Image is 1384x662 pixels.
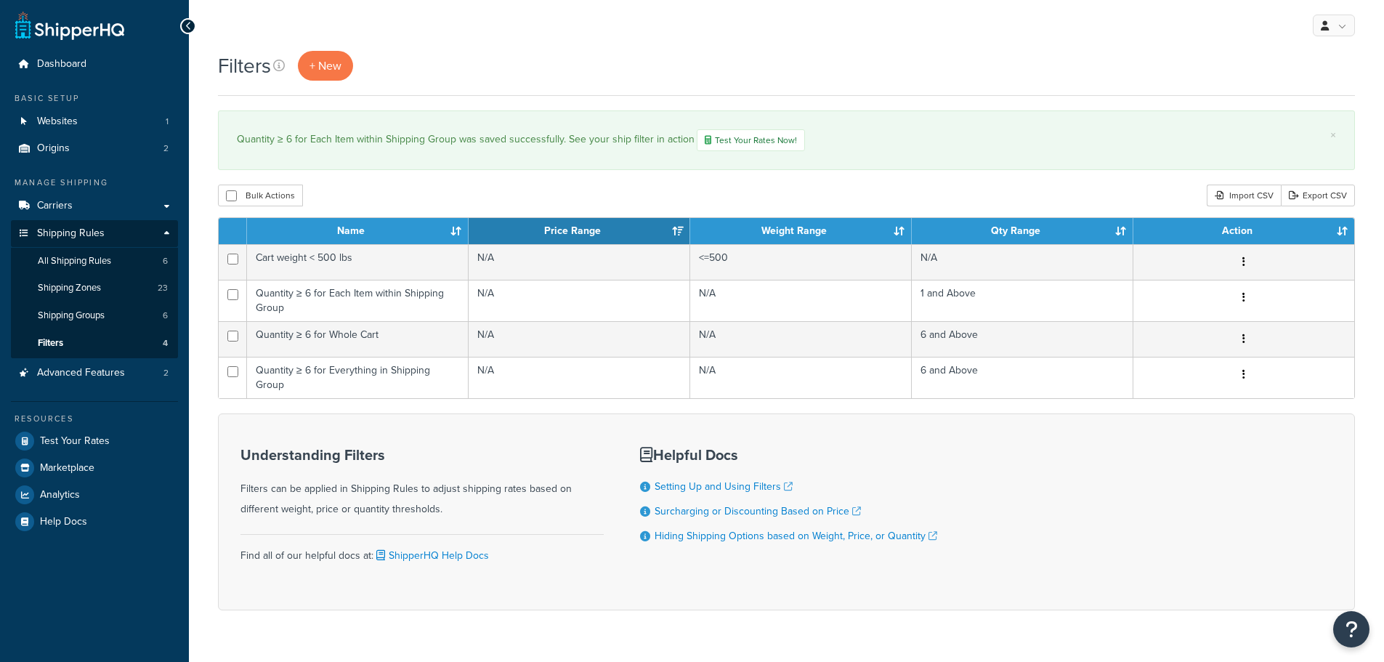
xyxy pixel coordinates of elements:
span: 23 [158,282,168,294]
a: Setting Up and Using Filters [655,479,793,494]
a: Websites 1 [11,108,178,135]
a: Shipping Rules [11,220,178,247]
span: Dashboard [37,58,86,70]
div: Filters can be applied in Shipping Rules to adjust shipping rates based on different weight, pric... [240,447,604,520]
span: Filters [38,337,63,350]
span: Carriers [37,200,73,212]
li: Shipping Groups [11,302,178,329]
td: <=500 [690,244,912,280]
th: Action: activate to sort column ascending [1133,218,1354,244]
li: All Shipping Rules [11,248,178,275]
a: Analytics [11,482,178,508]
span: Marketplace [40,462,94,475]
li: Filters [11,330,178,357]
th: Qty Range: activate to sort column ascending [912,218,1133,244]
button: Open Resource Center [1333,611,1369,647]
a: Origins 2 [11,135,178,162]
h3: Helpful Docs [640,447,937,463]
td: 1 and Above [912,280,1133,321]
a: Test Your Rates [11,428,178,454]
th: Name: activate to sort column ascending [247,218,469,244]
li: Advanced Features [11,360,178,387]
span: 2 [163,142,169,155]
span: Websites [37,116,78,128]
a: Export CSV [1281,185,1355,206]
td: Cart weight < 500 lbs [247,244,469,280]
a: Hiding Shipping Options based on Weight, Price, or Quantity [655,528,937,544]
td: N/A [469,244,690,280]
span: Analytics [40,489,80,501]
span: 6 [163,255,168,267]
div: Resources [11,413,178,425]
div: Basic Setup [11,92,178,105]
td: 6 and Above [912,321,1133,357]
li: Shipping Rules [11,220,178,358]
a: Dashboard [11,51,178,78]
td: N/A [469,357,690,398]
span: 2 [163,367,169,379]
td: N/A [690,357,912,398]
span: Advanced Features [37,367,125,379]
span: Origins [37,142,70,155]
th: Weight Range: activate to sort column ascending [690,218,912,244]
span: Test Your Rates [40,435,110,448]
td: N/A [469,280,690,321]
span: + New [309,57,341,74]
a: Shipping Groups 6 [11,302,178,329]
td: N/A [690,280,912,321]
td: Quantity ≥ 6 for Everything in Shipping Group [247,357,469,398]
li: Shipping Zones [11,275,178,302]
a: ShipperHQ Help Docs [373,548,489,563]
li: Websites [11,108,178,135]
a: Advanced Features 2 [11,360,178,387]
span: 1 [166,116,169,128]
a: Shipping Zones 23 [11,275,178,302]
a: × [1330,129,1336,141]
li: Origins [11,135,178,162]
span: 6 [163,310,168,322]
a: ShipperHQ Home [15,11,124,40]
td: N/A [469,321,690,357]
td: Quantity ≥ 6 for Each Item within Shipping Group [247,280,469,321]
a: Surcharging or Discounting Based on Price [655,504,861,519]
div: Quantity ≥ 6 for Each Item within Shipping Group was saved successfully. See your ship filter in ... [237,129,1336,151]
a: Marketplace [11,455,178,481]
span: Shipping Groups [38,310,105,322]
td: 6 and Above [912,357,1133,398]
span: Shipping Zones [38,282,101,294]
span: Shipping Rules [37,227,105,240]
td: Quantity ≥ 6 for Whole Cart [247,321,469,357]
a: Test Your Rates Now! [697,129,805,151]
div: Import CSV [1207,185,1281,206]
div: Find all of our helpful docs at: [240,534,604,566]
a: Filters 4 [11,330,178,357]
a: Carriers [11,193,178,219]
span: Help Docs [40,516,87,528]
h3: Understanding Filters [240,447,604,463]
h1: Filters [218,52,271,80]
td: N/A [912,244,1133,280]
a: Help Docs [11,509,178,535]
div: Manage Shipping [11,177,178,189]
a: + New [298,51,353,81]
td: N/A [690,321,912,357]
span: All Shipping Rules [38,255,111,267]
button: Bulk Actions [218,185,303,206]
span: 4 [163,337,168,350]
th: Price Range: activate to sort column ascending [469,218,690,244]
a: All Shipping Rules 6 [11,248,178,275]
